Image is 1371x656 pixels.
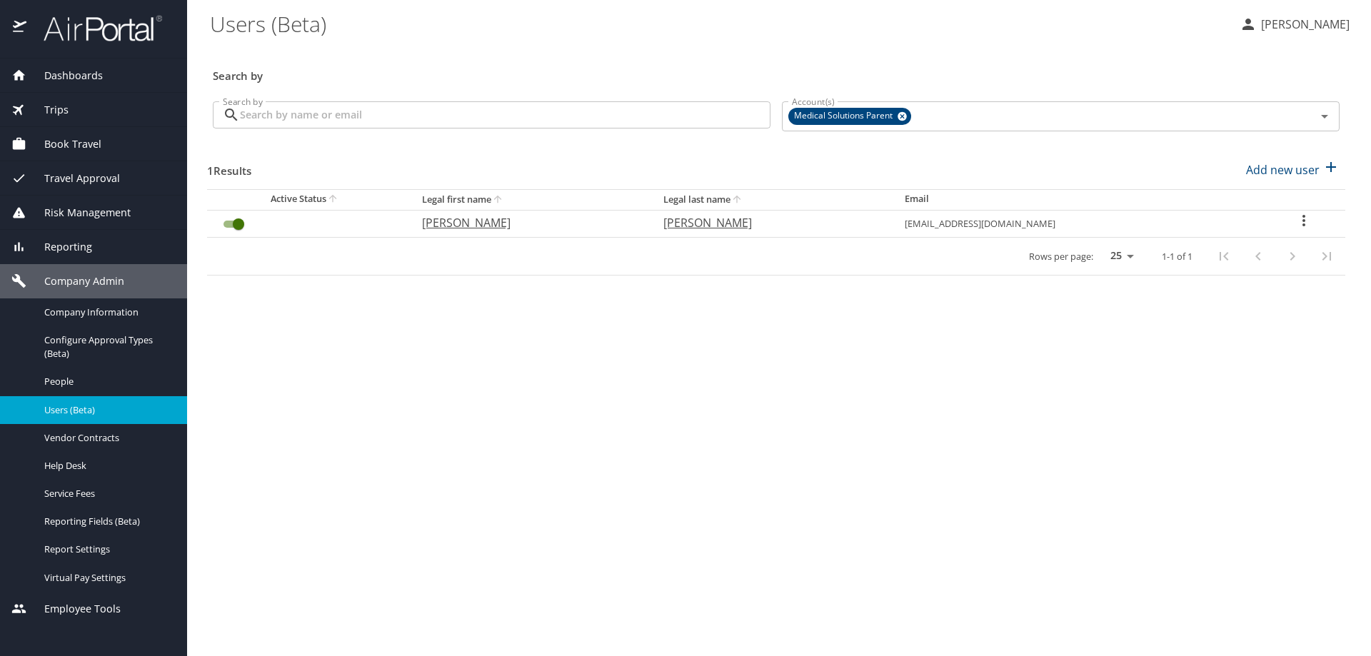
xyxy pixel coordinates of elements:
[1315,106,1335,126] button: Open
[207,154,251,179] h3: 1 Results
[788,109,901,123] span: Medical Solutions Parent
[411,189,652,210] th: Legal first name
[663,214,876,231] p: [PERSON_NAME]
[28,14,162,42] img: airportal-logo.png
[44,306,170,319] span: Company Information
[730,193,745,207] button: sort
[1029,252,1093,261] p: Rows per page:
[207,189,411,210] th: Active Status
[207,189,1345,276] table: User Search Table
[1246,161,1320,178] p: Add new user
[422,214,635,231] p: [PERSON_NAME]
[26,601,121,617] span: Employee Tools
[240,101,770,128] input: Search by name or email
[44,403,170,417] span: Users (Beta)
[44,487,170,500] span: Service Fees
[1162,252,1192,261] p: 1-1 of 1
[26,273,124,289] span: Company Admin
[652,189,893,210] th: Legal last name
[44,431,170,445] span: Vendor Contracts
[44,571,170,585] span: Virtual Pay Settings
[26,171,120,186] span: Travel Approval
[44,375,170,388] span: People
[893,210,1263,237] td: [EMAIL_ADDRESS][DOMAIN_NAME]
[1234,11,1355,37] button: [PERSON_NAME]
[44,333,170,360] span: Configure Approval Types (Beta)
[1257,16,1350,33] p: [PERSON_NAME]
[44,543,170,556] span: Report Settings
[26,239,92,255] span: Reporting
[13,14,28,42] img: icon-airportal.png
[26,68,103,84] span: Dashboards
[1099,246,1139,267] select: rows per page
[26,205,131,221] span: Risk Management
[44,515,170,528] span: Reporting Fields (Beta)
[26,102,69,118] span: Trips
[26,136,101,152] span: Book Travel
[1240,154,1345,186] button: Add new user
[210,1,1228,46] h1: Users (Beta)
[788,108,911,125] div: Medical Solutions Parent
[326,193,341,206] button: sort
[213,59,1340,84] h3: Search by
[44,459,170,473] span: Help Desk
[893,189,1263,210] th: Email
[491,193,506,207] button: sort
